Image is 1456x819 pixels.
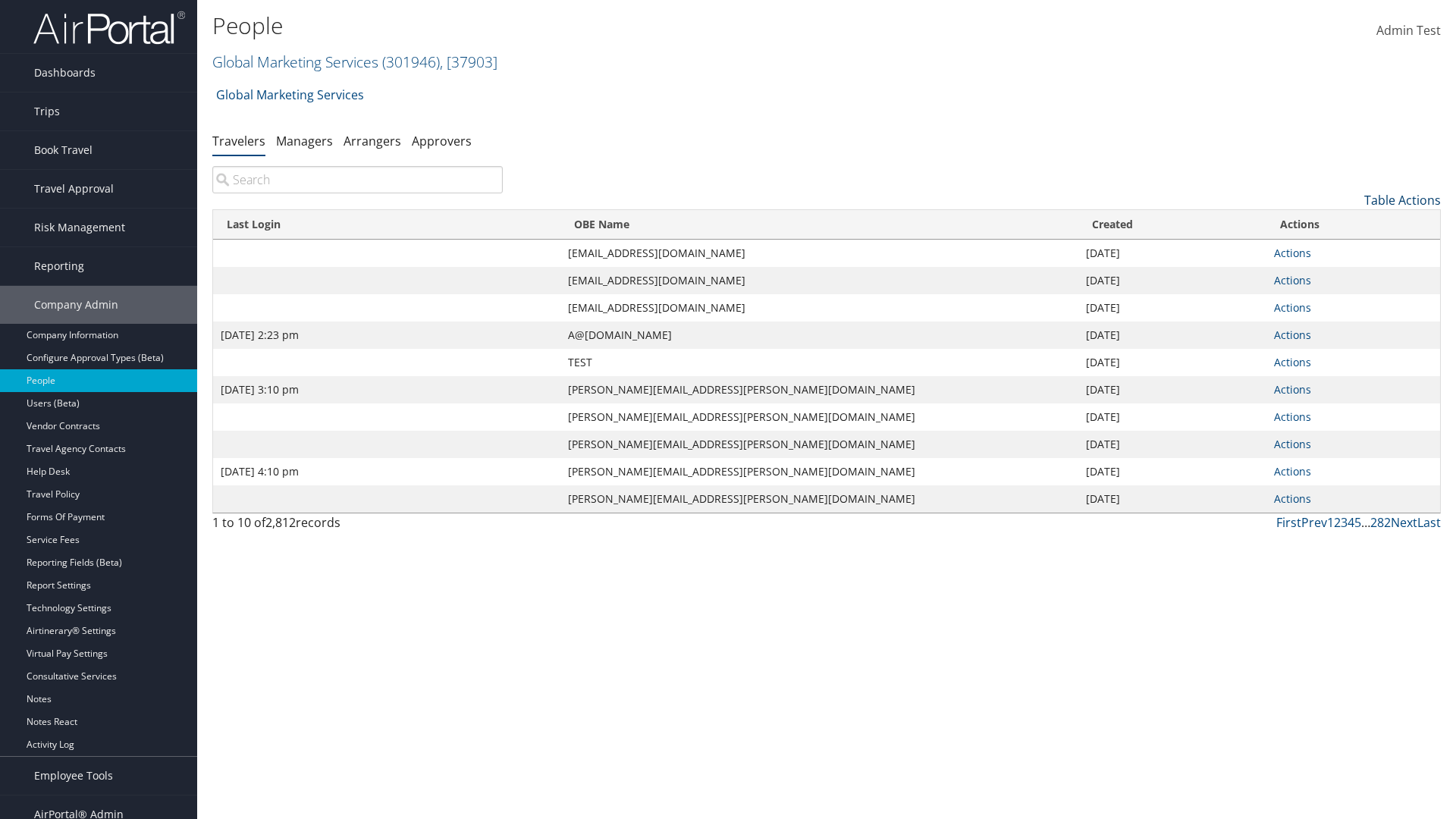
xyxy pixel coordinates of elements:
[1078,376,1266,403] td: [DATE]
[1301,514,1327,531] a: Prev
[1274,355,1311,369] a: Actions
[560,267,1079,294] td: [EMAIL_ADDRESS][DOMAIN_NAME]
[1376,22,1441,39] span: Admin Test
[560,485,1079,513] td: [PERSON_NAME][EMAIL_ADDRESS][PERSON_NAME][DOMAIN_NAME]
[216,80,364,110] a: Global Marketing Services
[1341,514,1348,531] a: 3
[560,349,1079,376] td: TEST
[560,322,1079,349] td: A@[DOMAIN_NAME]
[33,10,185,45] img: airportal-logo.png
[213,458,560,485] td: [DATE] 4:10 pm
[1078,403,1266,431] td: [DATE]
[382,52,440,72] span: ( 301946 )
[1274,437,1311,451] a: Actions
[560,294,1079,322] td: [EMAIL_ADDRESS][DOMAIN_NAME]
[276,133,333,149] a: Managers
[1078,210,1266,240] th: Created: activate to sort column ascending
[440,52,497,72] span: , [ 37903 ]
[1274,300,1311,315] a: Actions
[212,133,265,149] a: Travelers
[560,431,1079,458] td: [PERSON_NAME][EMAIL_ADDRESS][PERSON_NAME][DOMAIN_NAME]
[1078,322,1266,349] td: [DATE]
[1274,328,1311,342] a: Actions
[344,133,401,149] a: Arrangers
[34,170,114,208] span: Travel Approval
[34,286,118,324] span: Company Admin
[1348,514,1354,531] a: 4
[1276,514,1301,531] a: First
[1078,240,1266,267] td: [DATE]
[34,131,93,169] span: Book Travel
[265,514,296,531] span: 2,812
[560,240,1079,267] td: [EMAIL_ADDRESS][DOMAIN_NAME]
[213,376,560,403] td: [DATE] 3:10 pm
[34,247,84,285] span: Reporting
[1266,210,1440,240] th: Actions
[1078,267,1266,294] td: [DATE]
[1327,514,1334,531] a: 1
[1274,246,1311,260] a: Actions
[1417,514,1441,531] a: Last
[1078,294,1266,322] td: [DATE]
[1370,514,1391,531] a: 282
[212,10,1031,42] h1: People
[34,54,96,92] span: Dashboards
[1376,8,1441,55] a: Admin Test
[1274,382,1311,397] a: Actions
[560,458,1079,485] td: [PERSON_NAME][EMAIL_ADDRESS][PERSON_NAME][DOMAIN_NAME]
[213,322,560,349] td: [DATE] 2:23 pm
[1078,431,1266,458] td: [DATE]
[34,209,125,246] span: Risk Management
[560,376,1079,403] td: [PERSON_NAME][EMAIL_ADDRESS][PERSON_NAME][DOMAIN_NAME]
[560,210,1079,240] th: OBE Name: activate to sort column ascending
[34,757,113,795] span: Employee Tools
[213,210,560,240] th: Last Login: activate to sort column ascending
[212,166,503,193] input: Search
[1274,464,1311,479] a: Actions
[1078,349,1266,376] td: [DATE]
[1078,485,1266,513] td: [DATE]
[34,93,60,130] span: Trips
[1078,458,1266,485] td: [DATE]
[412,133,472,149] a: Approvers
[1274,491,1311,506] a: Actions
[1354,514,1361,531] a: 5
[212,52,497,72] a: Global Marketing Services
[560,403,1079,431] td: [PERSON_NAME][EMAIL_ADDRESS][PERSON_NAME][DOMAIN_NAME]
[1274,409,1311,424] a: Actions
[212,513,503,539] div: 1 to 10 of records
[1334,514,1341,531] a: 2
[1274,273,1311,287] a: Actions
[1391,514,1417,531] a: Next
[1364,192,1441,209] a: Table Actions
[1361,514,1370,531] span: …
